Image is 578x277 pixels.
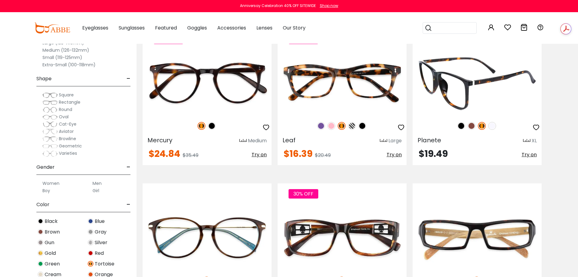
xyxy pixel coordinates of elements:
div: XL [532,137,537,144]
span: Brown [45,228,60,236]
img: Black [457,122,465,130]
span: Geometric [59,143,82,149]
span: Red [95,250,104,257]
div: Medium [248,137,267,144]
span: Gray [95,228,106,236]
span: Cat-Eye [59,121,76,127]
img: Gun [38,240,43,245]
span: Leaf [282,136,296,144]
span: Blue [95,218,105,225]
span: Try on [252,151,267,158]
label: Women [42,180,59,187]
span: $35.49 [183,152,198,159]
img: Tortoise Synopsis - Acetate ,Universal Bridge Fit [143,205,272,270]
img: Tortoise [338,122,346,130]
label: Small (119-125mm) [42,54,82,61]
img: Tortoise Leaf - Acetate ,Universal Bridge Fit [278,51,407,116]
span: Goggles [187,24,207,31]
img: Brown [38,229,43,235]
span: Our Story [283,24,306,31]
img: Browline.png [42,136,58,142]
button: Try on [387,149,402,160]
span: $19.49 [419,147,448,160]
img: Black [358,122,366,130]
img: Tortoise Resonance - TR ,Universal Bridge Fit [413,205,542,270]
img: Tortoise Planete - TR ,Universal Bridge Fit [413,51,542,116]
label: Extra-Small (100-118mm) [42,61,96,68]
img: Silver [88,240,93,245]
img: abbeglasses.com [34,23,70,33]
img: Tortoise Mercury - Acetate ,Universal Bridge Fit [143,51,272,116]
img: Geometric.png [42,143,58,149]
span: Try on [522,151,537,158]
span: Try on [387,151,402,158]
label: Boy [42,187,50,194]
label: Medium (126-132mm) [42,47,89,54]
img: Aviator.png [42,129,58,135]
span: Accessories [217,24,246,31]
span: Gender [36,160,55,175]
span: Mercury [147,136,172,144]
div: Anniversay Celebration 40% OFF SITEWIDE [240,3,316,9]
img: Black [208,122,216,130]
span: Eyeglasses [82,24,108,31]
span: Round [59,106,72,113]
img: size ruler [239,139,247,143]
div: Large [388,137,402,144]
img: Pink [327,122,335,130]
img: size ruler [380,139,387,143]
span: - [127,160,130,175]
img: Cat-Eye.png [42,121,58,127]
span: Tortoise [95,260,114,268]
img: Gold [38,250,43,256]
img: Green [38,261,43,267]
span: Browline [59,136,76,142]
span: Featured [155,24,177,31]
span: Oval [59,114,69,120]
img: Translucent [488,122,496,130]
span: - [127,197,130,212]
a: Shop now [317,3,338,8]
img: Rectangle.png [42,99,58,106]
span: Green [45,260,60,268]
img: Round.png [42,107,58,113]
label: Men [93,180,102,187]
button: Try on [522,149,537,160]
img: Tortoise [88,261,93,267]
img: Black [38,218,43,224]
span: $16.39 [284,147,313,160]
span: Rectangle [59,99,80,105]
span: - [127,71,130,86]
img: Varieties.png [42,151,58,157]
img: Pattern [348,122,356,130]
span: Planete [417,136,441,144]
span: Square [59,92,74,98]
span: Color [36,197,49,212]
span: Lenses [256,24,272,31]
img: Tortoise [478,122,486,130]
span: Black [45,218,58,225]
img: size ruler [523,139,530,143]
span: Gold [45,250,56,257]
span: Aviator [59,128,74,134]
span: Silver [95,239,107,246]
img: Oval.png [42,114,58,120]
img: Gray [88,229,93,235]
label: Girl [93,187,99,194]
img: Tortoise Aegis - TR ,Universal Bridge Fit [278,205,407,270]
div: Shop now [320,3,338,9]
span: $24.84 [149,147,180,160]
span: Shape [36,71,52,86]
img: Red [88,250,93,256]
span: $20.49 [315,152,331,159]
button: Try on [252,149,267,160]
img: Square.png [42,92,58,98]
img: Tortoise [198,122,205,130]
span: Sunglasses [119,24,145,31]
img: Purple [317,122,325,130]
